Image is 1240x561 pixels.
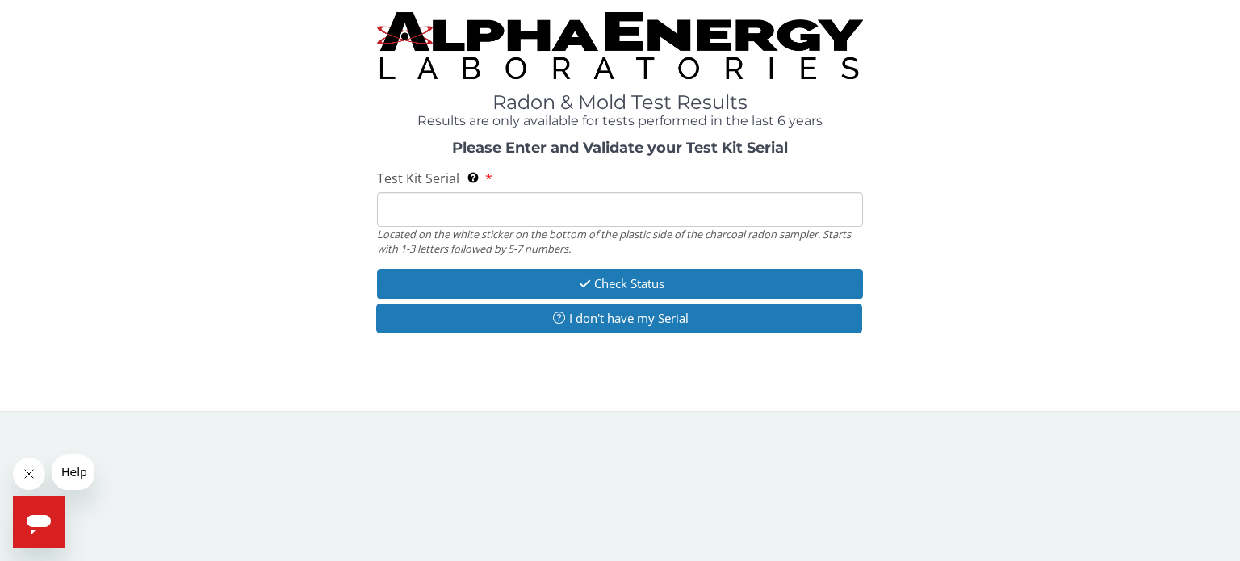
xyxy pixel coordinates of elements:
[377,269,863,299] button: Check Status
[452,139,788,157] strong: Please Enter and Validate your Test Kit Serial
[13,458,45,490] iframe: Close message
[377,114,863,128] h4: Results are only available for tests performed in the last 6 years
[377,227,863,257] div: Located on the white sticker on the bottom of the plastic side of the charcoal radon sampler. Sta...
[377,12,863,79] img: TightCrop.jpg
[377,92,863,113] h1: Radon & Mold Test Results
[13,496,65,548] iframe: Button to launch messaging window
[376,304,862,333] button: I don't have my Serial
[377,170,459,187] span: Test Kit Serial
[52,454,94,490] iframe: Message from company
